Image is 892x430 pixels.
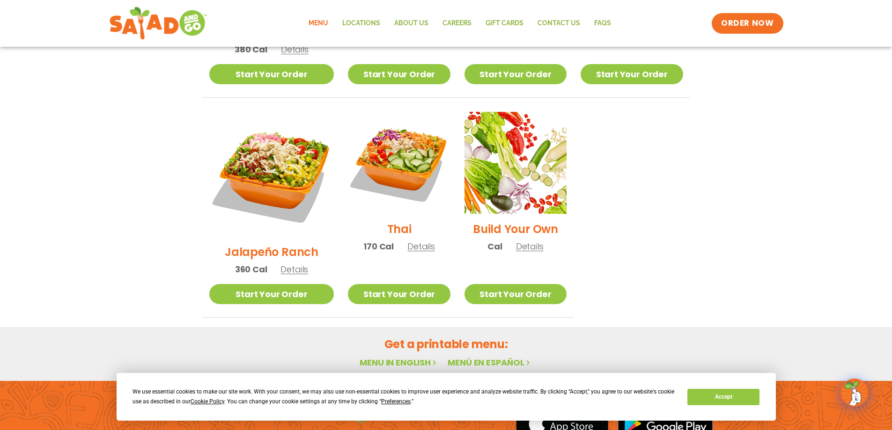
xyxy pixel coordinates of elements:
[531,13,587,34] a: Contact Us
[721,18,774,29] span: ORDER NOW
[235,263,267,276] span: 360 Cal
[109,5,208,42] img: new-SAG-logo-768×292
[280,263,308,275] span: Details
[235,43,267,56] span: 380 Cal
[348,112,450,214] img: Product photo for Thai Salad
[487,240,502,253] span: Cal
[464,284,567,304] a: Start Your Order
[209,112,334,237] img: Product photo for Jalapeño Ranch Salad
[687,389,759,405] button: Accept
[281,44,309,55] span: Details
[348,64,450,84] a: Start Your Order
[117,373,776,421] div: Cookie Consent Prompt
[133,387,676,407] div: We use essential cookies to make our site work. With your consent, we may also use non-essential ...
[435,13,479,34] a: Careers
[712,13,783,34] a: ORDER NOW
[587,13,618,34] a: FAQs
[448,357,532,368] a: Menú en español
[335,13,387,34] a: Locations
[464,112,567,214] img: Product photo for Build Your Own
[473,221,558,237] h2: Build Your Own
[302,13,335,34] a: Menu
[191,398,224,405] span: Cookie Policy
[407,241,435,252] span: Details
[348,284,450,304] a: Start Your Order
[387,221,412,237] h2: Thai
[464,64,567,84] a: Start Your Order
[363,240,394,253] span: 170 Cal
[516,241,544,252] span: Details
[209,284,334,304] a: Start Your Order
[841,379,868,406] img: wpChatIcon
[225,244,318,260] h2: Jalapeño Ranch
[360,357,438,368] a: Menu in English
[479,13,531,34] a: GIFT CARDS
[302,13,618,34] nav: Menu
[581,64,683,84] a: Start Your Order
[381,398,411,405] span: Preferences
[202,336,690,352] h2: Get a printable menu:
[387,13,435,34] a: About Us
[209,64,334,84] a: Start Your Order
